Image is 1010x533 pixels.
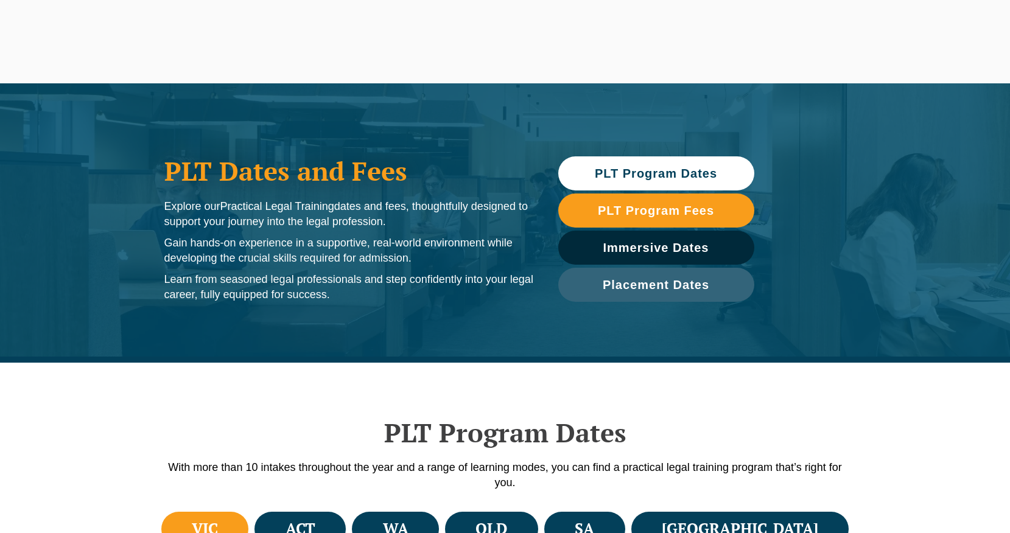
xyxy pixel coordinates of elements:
[220,200,334,212] span: Practical Legal Training
[558,193,754,228] a: PLT Program Fees
[158,417,852,448] h2: PLT Program Dates
[558,231,754,265] a: Immersive Dates
[558,268,754,302] a: Placement Dates
[598,204,714,217] span: PLT Program Fees
[603,242,709,254] span: Immersive Dates
[158,460,852,490] p: With more than 10 intakes throughout the year and a range of learning modes, you can find a pract...
[164,156,534,186] h1: PLT Dates and Fees
[164,235,534,266] p: Gain hands-on experience in a supportive, real-world environment while developing the crucial ski...
[164,272,534,302] p: Learn from seasoned legal professionals and step confidently into your legal career, fully equipp...
[164,199,534,229] p: Explore our dates and fees, thoughtfully designed to support your journey into the legal profession.
[595,167,717,179] span: PLT Program Dates
[558,156,754,190] a: PLT Program Dates
[603,279,709,291] span: Placement Dates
